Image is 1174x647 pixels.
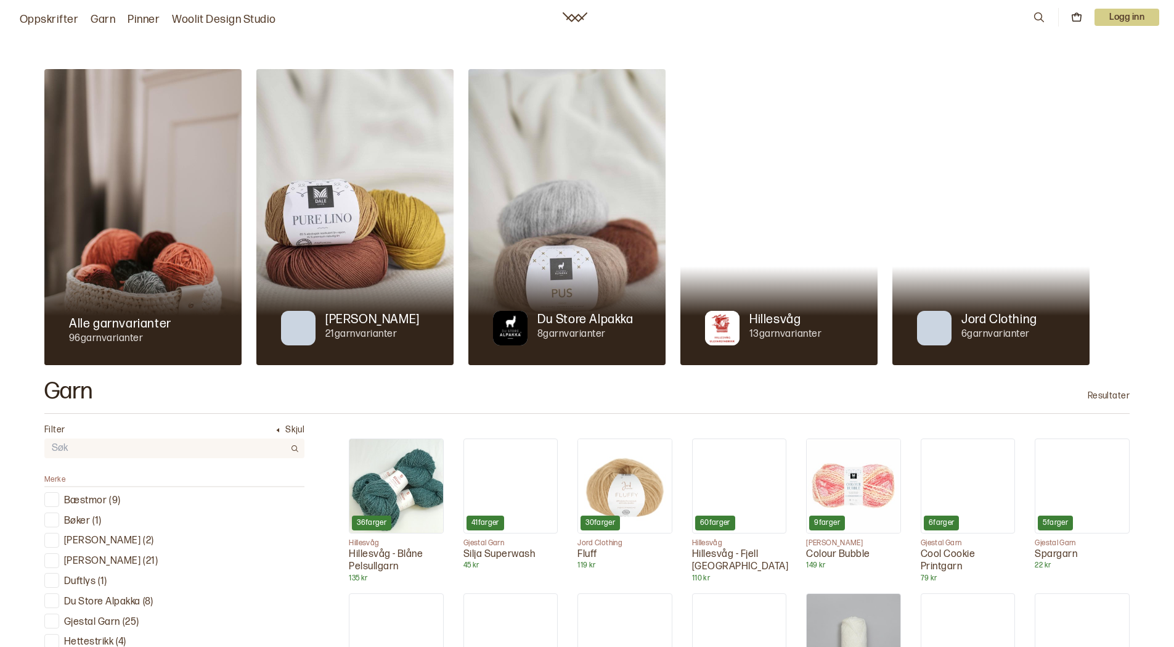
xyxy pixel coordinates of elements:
[64,575,96,588] p: Duftlys
[464,439,558,533] img: Silja Superwash
[98,575,107,588] p: ( 1 )
[1035,439,1130,571] a: Spargarn5fargerGjestal GarnSpargarn22 kr
[705,311,740,345] img: Merkegarn
[692,439,787,583] a: Hillesvåg - Fjell Sokkegarn60fargerHillesvågHillesvåg - Fjell [GEOGRAPHIC_DATA]110 kr
[463,538,558,548] p: Gjestal Garn
[325,328,420,341] p: 21 garnvarianter
[749,328,821,341] p: 13 garnvarianter
[921,574,1016,583] p: 79 kr
[109,495,120,508] p: ( 9 )
[814,518,840,528] p: 9 farger
[1043,518,1068,528] p: 5 farger
[349,538,444,548] p: Hillesvåg
[463,561,558,571] p: 45 kr
[692,574,787,583] p: 110 kr
[349,439,444,583] a: Hillesvåg - Blåne Pelsullgarn36fargerHillesvågHillesvåg - Blåne Pelsullgarn135 kr
[349,574,444,583] p: 135 kr
[806,561,901,571] p: 149 kr
[700,518,730,528] p: 60 farger
[929,518,955,528] p: 6 farger
[44,440,285,458] input: Søk
[128,11,160,28] a: Pinner
[143,555,158,568] p: ( 21 )
[537,328,634,341] p: 8 garnvarianter
[806,538,901,548] p: [PERSON_NAME]
[921,548,1016,574] p: Cool Cookie Printgarn
[585,518,615,528] p: 30 farger
[578,439,672,533] img: Fluff
[1095,9,1159,26] p: Logg inn
[281,311,316,345] img: Merkegarn
[807,439,900,533] img: Colour Bubble
[69,315,171,332] p: Alle garnvarianter
[463,548,558,561] p: Silja Superwash
[577,548,672,561] p: Fluff
[892,69,1090,365] img: Jord Clothing
[806,439,901,571] a: Colour Bubble9farger[PERSON_NAME]Colour Bubble149 kr
[577,561,672,571] p: 119 kr
[143,596,153,609] p: ( 8 )
[172,11,276,28] a: Woolit Design Studio
[1088,390,1130,402] p: Resultater
[349,439,443,533] img: Hillesvåg - Blåne Pelsullgarn
[692,538,787,548] p: Hillesvåg
[961,328,1037,341] p: 6 garnvarianter
[921,439,1015,533] img: Cool Cookie Printgarn
[1095,9,1159,26] button: User dropdown
[1035,439,1129,533] img: Spargarn
[680,69,878,365] img: Hillesvåg
[693,439,786,533] img: Hillesvåg - Fjell Sokkegarn
[577,538,672,548] p: Jord Clothing
[69,332,171,345] p: 96 garnvarianter
[692,548,787,574] p: Hillesvåg - Fjell [GEOGRAPHIC_DATA]
[92,515,101,528] p: ( 1 )
[471,518,499,528] p: 41 farger
[44,380,93,403] h2: Garn
[961,311,1037,328] p: Jord Clothing
[64,495,107,508] p: Bæstmor
[64,616,120,629] p: Gjestal Garn
[468,69,666,365] img: Du Store Alpakka
[325,311,420,328] p: [PERSON_NAME]
[64,535,141,548] p: [PERSON_NAME]
[749,311,801,328] p: Hillesvåg
[44,424,65,436] p: Filter
[537,311,634,328] p: Du Store Alpakka
[806,548,901,561] p: Colour Bubble
[64,515,90,528] p: Bøker
[493,311,528,345] img: Merkegarn
[285,424,304,436] p: Skjul
[349,548,444,574] p: Hillesvåg - Blåne Pelsullgarn
[44,69,242,365] img: Alle garnvarianter
[91,11,115,28] a: Garn
[921,538,1016,548] p: Gjestal Garn
[64,596,141,609] p: Du Store Alpakka
[20,11,78,28] a: Oppskrifter
[64,555,141,568] p: [PERSON_NAME]
[123,616,139,629] p: ( 25 )
[577,439,672,571] a: Fluff30fargerJord ClothingFluff119 kr
[917,311,952,345] img: Merkegarn
[143,535,153,548] p: ( 2 )
[256,69,454,365] img: Dale Garn
[921,439,1016,583] a: Cool Cookie Printgarn6fargerGjestal GarnCool Cookie Printgarn79 kr
[1035,538,1130,548] p: Gjestal Garn
[1035,548,1130,561] p: Spargarn
[563,12,587,22] a: Woolit
[463,439,558,571] a: Silja Superwash41fargerGjestal GarnSilja Superwash45 kr
[44,475,65,484] span: Merke
[357,518,386,528] p: 36 farger
[1035,561,1130,571] p: 22 kr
